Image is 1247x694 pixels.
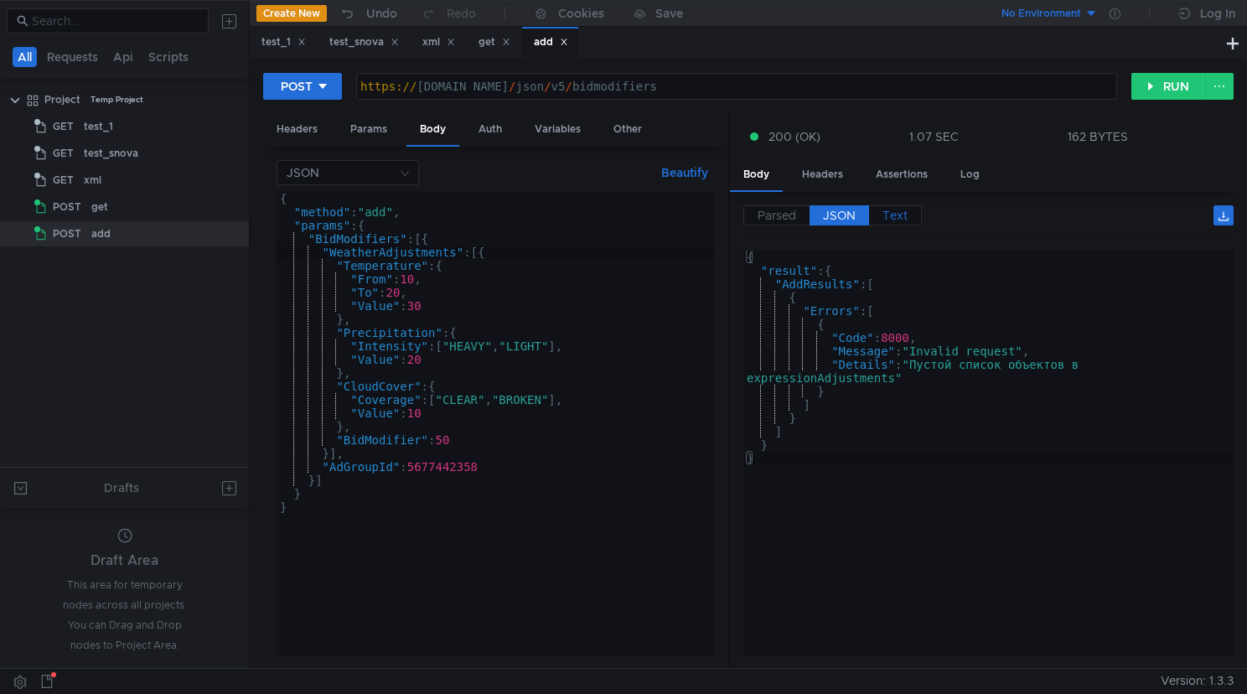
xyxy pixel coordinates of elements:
div: Log [947,159,993,190]
button: Requests [42,47,103,67]
div: POST [281,77,313,96]
button: Scripts [143,47,194,67]
div: Log In [1200,3,1235,23]
span: Text [882,208,908,223]
span: POST [53,194,81,220]
div: No Environment [1001,6,1081,22]
button: Undo [327,1,409,26]
span: POST [53,221,81,246]
button: All [13,47,37,67]
span: GET [53,114,74,139]
div: test_snova [329,34,399,51]
input: Search... [32,12,199,30]
div: xml [422,34,455,51]
div: Headers [789,159,856,190]
span: Parsed [758,208,796,223]
div: 162 BYTES [1068,129,1128,144]
div: test_snova [84,141,138,166]
div: add [91,221,111,246]
div: Headers [263,114,331,145]
div: Assertions [862,159,941,190]
div: Save [655,8,683,19]
span: 200 (OK) [768,127,820,146]
div: Undo [366,3,397,23]
button: Redo [409,1,488,26]
div: get [91,194,108,220]
button: RUN [1131,73,1206,100]
div: Body [730,159,783,192]
div: Project [44,87,80,112]
button: Beautify [655,163,715,183]
button: Api [108,47,138,67]
div: Params [337,114,401,145]
span: GET [53,141,74,166]
span: JSON [823,208,856,223]
div: xml [84,168,101,193]
div: add [534,34,568,51]
div: test_1 [261,34,306,51]
div: Drafts [104,478,139,498]
div: test_1 [84,114,113,139]
div: Auth [465,114,515,145]
div: get [479,34,510,51]
span: GET [53,168,74,193]
span: Version: 1.3.3 [1161,669,1234,693]
div: 1.07 SEC [909,129,959,144]
button: Create New [256,5,327,22]
button: POST [263,73,342,100]
div: Cookies [558,3,604,23]
div: Other [600,114,655,145]
div: Redo [447,3,476,23]
div: Body [406,114,459,147]
div: Variables [521,114,594,145]
div: Temp Project [91,87,143,112]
